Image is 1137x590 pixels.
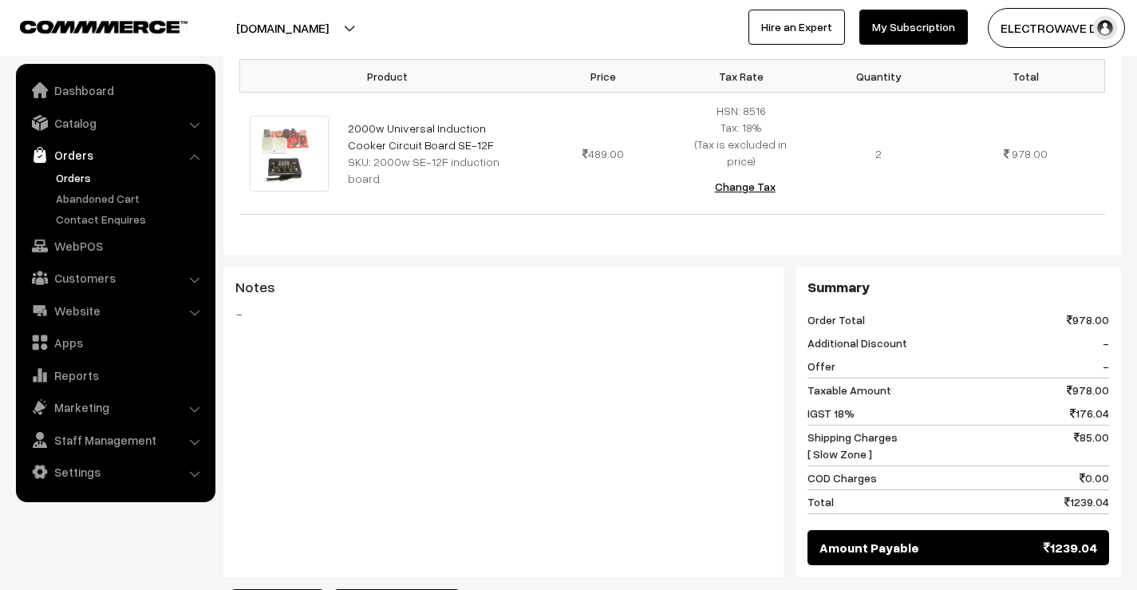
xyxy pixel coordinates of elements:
span: Amount Payable [819,538,919,557]
h3: Notes [235,279,772,296]
a: Customers [20,263,210,292]
a: Marketing [20,393,210,422]
span: Additional Discount [807,335,907,351]
h3: Summary [807,279,1109,296]
a: Contact Enquires [52,211,210,228]
span: - [1103,335,1109,351]
a: Reports [20,361,210,390]
th: Price [535,60,672,93]
span: - [1103,358,1109,374]
button: Change Tax [702,169,788,204]
button: [DOMAIN_NAME] [180,8,385,48]
span: 978.00 [1067,382,1109,398]
a: Catalog [20,109,210,137]
button: ELECTROWAVE DE… [988,8,1125,48]
a: COMMMERCE [20,16,160,35]
a: Dashboard [20,76,210,105]
a: Website [20,296,210,325]
span: HSN: 8516 Tax: 18% (Tax is excluded in price) [695,104,787,168]
th: Tax Rate [672,60,809,93]
span: 1239.04 [1064,493,1109,510]
span: 0.00 [1080,469,1109,486]
a: WebPOS [20,232,210,260]
span: Shipping Charges [ Slow Zone ] [807,429,898,462]
a: My Subscription [859,10,968,45]
a: Apps [20,328,210,357]
span: Total [807,493,834,510]
span: Offer [807,358,835,374]
span: IGST 18% [807,405,855,422]
a: 2000w Universal Induction Cooker Circuit Board SE-12F [348,121,494,152]
span: Taxable Amount [807,382,891,398]
span: COD Charges [807,469,877,486]
span: 489.00 [582,147,624,160]
a: Orders [20,141,210,169]
a: Hire an Expert [748,10,845,45]
span: 85.00 [1074,429,1109,462]
span: 978.00 [1012,147,1048,160]
blockquote: - [235,304,772,323]
span: 2 [875,147,882,160]
th: Product [240,60,535,93]
span: 978.00 [1067,311,1109,328]
th: Total [947,60,1104,93]
span: 176.04 [1070,405,1109,422]
img: COMMMERCE [20,21,188,33]
span: 1239.04 [1044,538,1097,557]
a: Orders [52,169,210,186]
a: Settings [20,457,210,486]
img: IMG-20250702-WA0032.jpg [250,116,329,192]
div: SKU: 2000w SE-12F induction board [348,153,525,187]
span: Order Total [807,311,865,328]
th: Quantity [810,60,947,93]
a: Staff Management [20,426,210,454]
img: user [1093,16,1117,40]
a: Abandoned Cart [52,190,210,207]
